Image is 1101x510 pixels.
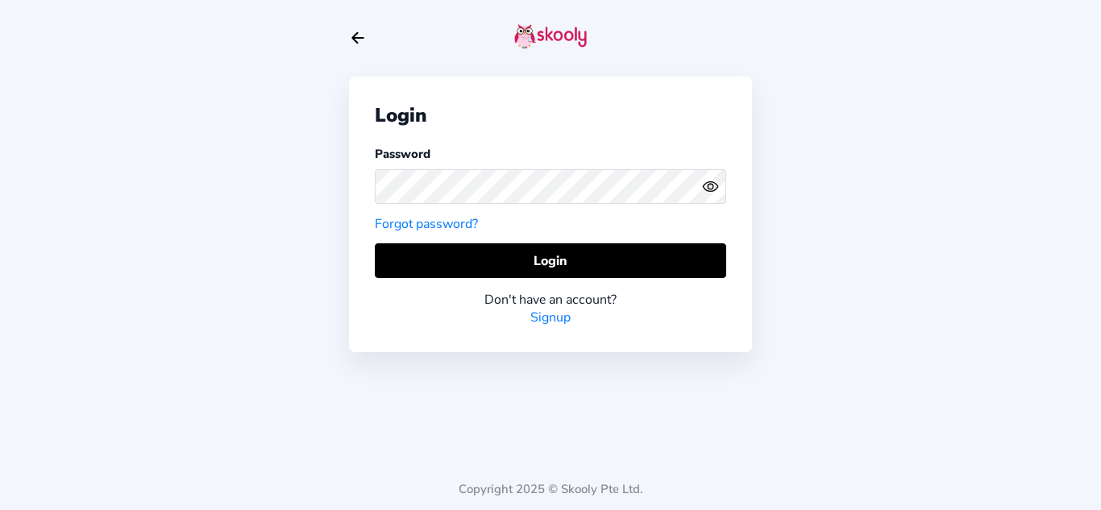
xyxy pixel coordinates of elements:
[375,215,478,233] a: Forgot password?
[702,178,726,195] button: eye outlineeye off outline
[375,146,430,162] label: Password
[702,178,719,195] ion-icon: eye outline
[530,309,571,326] a: Signup
[375,291,726,309] div: Don't have an account?
[375,243,726,278] button: Login
[375,102,726,128] div: Login
[514,23,587,49] img: skooly-logo.png
[349,29,367,47] button: arrow back outline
